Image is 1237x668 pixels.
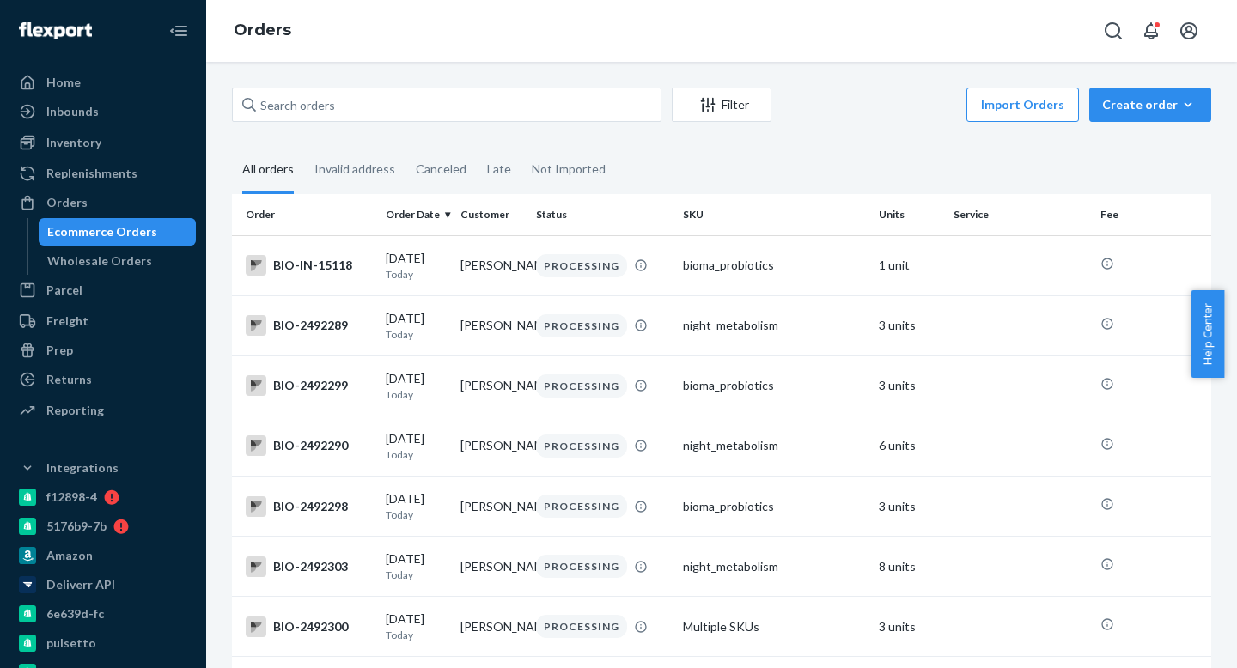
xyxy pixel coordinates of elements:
[1102,96,1198,113] div: Create order
[19,22,92,39] img: Flexport logo
[46,134,101,151] div: Inventory
[10,160,196,187] a: Replenishments
[10,337,196,364] a: Prep
[47,223,157,240] div: Ecommerce Orders
[386,370,447,402] div: [DATE]
[39,247,197,275] a: Wholesale Orders
[454,235,528,295] td: [PERSON_NAME]
[676,194,872,235] th: SKU
[536,254,627,277] div: PROCESSING
[10,189,196,216] a: Orders
[246,255,372,276] div: BIO-IN-15118
[246,556,372,577] div: BIO-2492303
[536,615,627,638] div: PROCESSING
[46,402,104,419] div: Reporting
[46,165,137,182] div: Replenishments
[386,267,447,282] p: Today
[386,490,447,522] div: [DATE]
[683,377,865,394] div: bioma_probiotics
[454,597,528,657] td: [PERSON_NAME]
[10,542,196,569] a: Amazon
[46,605,104,622] div: 6e639d-fc
[487,147,511,191] div: Late
[683,498,865,515] div: bioma_probiotics
[379,194,454,235] th: Order Date
[46,371,92,388] div: Returns
[386,250,447,282] div: [DATE]
[454,477,528,537] td: [PERSON_NAME]
[46,635,96,652] div: pulsetto
[10,571,196,598] a: Deliverr API
[536,314,627,337] div: PROCESSING
[10,366,196,393] a: Returns
[454,416,528,476] td: [PERSON_NAME]
[314,147,395,191] div: Invalid address
[683,257,865,274] div: bioma_probiotics
[673,96,771,113] div: Filter
[246,375,372,396] div: BIO-2492299
[872,194,947,235] th: Units
[683,317,865,334] div: night_metabolism
[454,295,528,355] td: [PERSON_NAME]
[536,434,627,458] div: PROCESSING
[10,307,196,335] a: Freight
[386,628,447,642] p: Today
[46,103,99,120] div: Inbounds
[386,610,447,642] div: [DATE]
[386,327,447,342] p: Today
[46,282,82,299] div: Parcel
[872,477,947,537] td: 3 units
[872,295,947,355] td: 3 units
[1191,290,1224,378] button: Help Center
[246,315,372,336] div: BIO-2492289
[246,616,372,637] div: BIO-2492300
[46,576,115,593] div: Deliverr API
[386,507,447,522] p: Today
[676,597,872,657] td: Multiple SKUs
[536,495,627,518] div: PROCESSING
[872,597,947,657] td: 3 units
[416,147,466,191] div: Canceled
[10,629,196,657] a: pulsetto
[672,88,771,122] button: Filter
[46,342,73,359] div: Prep
[39,218,197,246] a: Ecommerce Orders
[10,513,196,540] a: 5176b9-7b
[232,88,661,122] input: Search orders
[46,313,88,330] div: Freight
[10,397,196,424] a: Reporting
[46,459,119,477] div: Integrations
[10,454,196,482] button: Integrations
[46,518,107,535] div: 5176b9-7b
[10,129,196,156] a: Inventory
[47,252,152,270] div: Wholesale Orders
[242,147,294,194] div: All orders
[683,437,865,454] div: night_metabolism
[460,207,521,222] div: Customer
[454,537,528,597] td: [PERSON_NAME]
[161,14,196,48] button: Close Navigation
[10,483,196,511] a: f12898-4
[46,547,93,564] div: Amazon
[220,6,305,56] ol: breadcrumbs
[454,355,528,416] td: [PERSON_NAME]
[246,435,372,456] div: BIO-2492290
[872,416,947,476] td: 6 units
[386,387,447,402] p: Today
[386,430,447,462] div: [DATE]
[10,600,196,628] a: 6e639d-fc
[529,194,676,235] th: Status
[46,74,81,91] div: Home
[386,550,447,582] div: [DATE]
[1134,14,1168,48] button: Open notifications
[532,147,606,191] div: Not Imported
[536,374,627,398] div: PROCESSING
[1172,14,1206,48] button: Open account menu
[1089,88,1211,122] button: Create order
[872,355,947,416] td: 3 units
[10,69,196,96] a: Home
[234,21,291,39] a: Orders
[947,194,1094,235] th: Service
[872,235,947,295] td: 1 unit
